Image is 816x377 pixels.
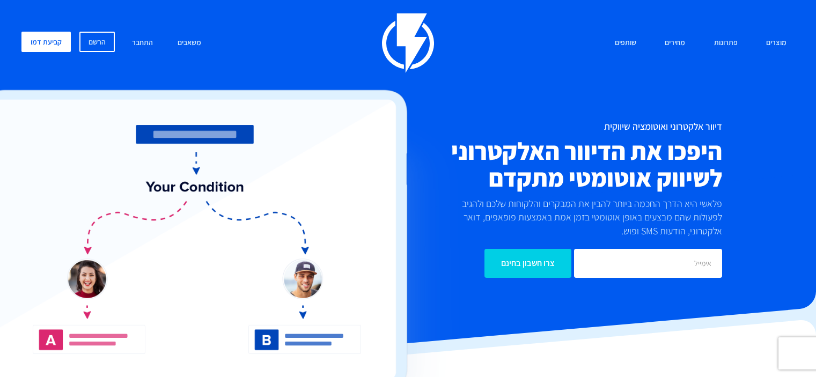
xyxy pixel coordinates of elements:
a: משאבים [170,32,209,55]
p: פלאשי היא הדרך החכמה ביותר להבין את המבקרים והלקוחות שלכם ולהגיב לפעולות שהם מבצעים באופן אוטומטי... [449,197,722,238]
a: קביעת דמו [21,32,71,52]
input: צרו חשבון בחינם [484,249,571,278]
a: מחירים [657,32,693,55]
input: אימייל [574,249,722,278]
a: שותפים [607,32,644,55]
h2: היפכו את הדיוור האלקטרוני לשיווק אוטומטי מתקדם [351,137,722,191]
a: התחבר [124,32,161,55]
a: הרשם [79,32,115,52]
a: פתרונות [706,32,746,55]
h1: דיוור אלקטרוני ואוטומציה שיווקית [351,121,722,132]
a: מוצרים [758,32,795,55]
